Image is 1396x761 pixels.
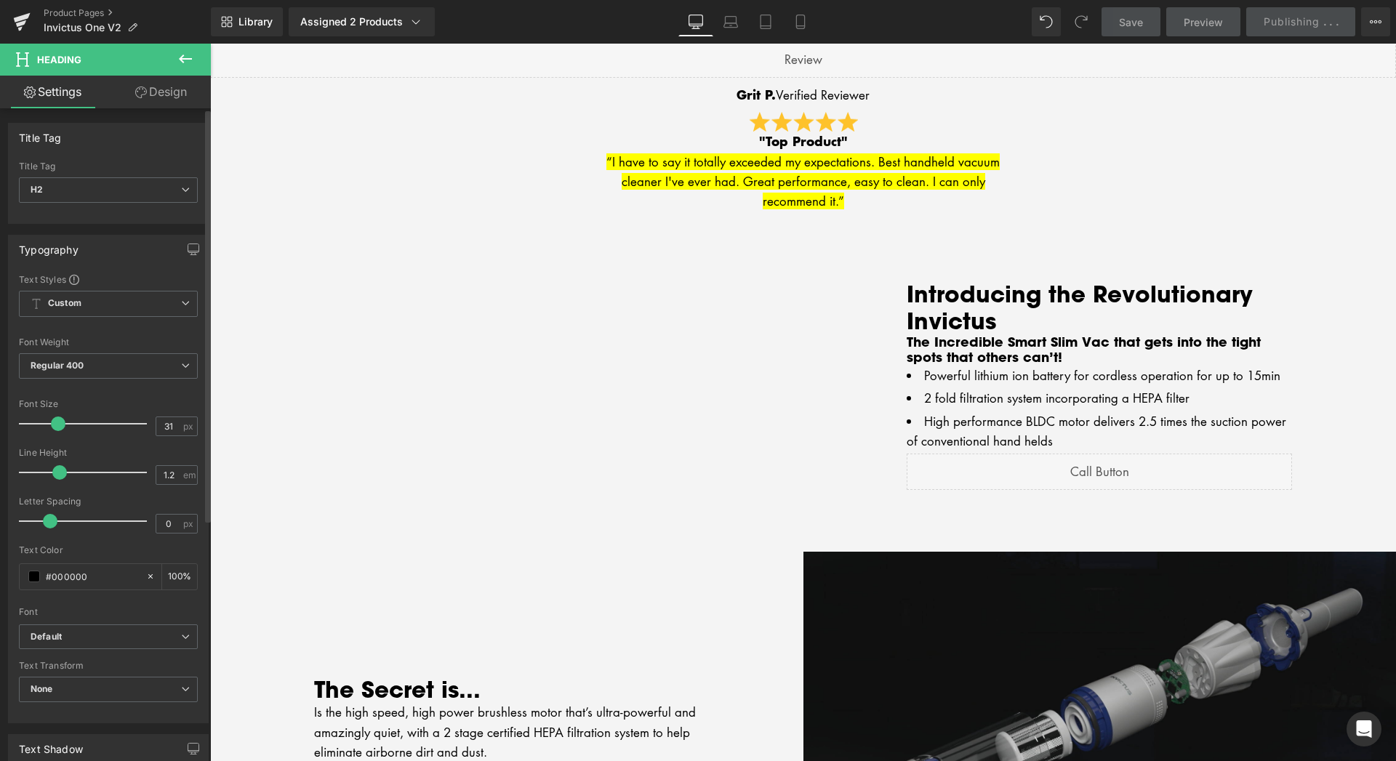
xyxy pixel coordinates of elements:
[19,607,198,617] div: Font
[748,7,783,36] a: Tablet
[37,54,81,65] span: Heading
[183,519,196,528] span: px
[19,124,62,144] div: Title Tag
[19,399,198,409] div: Font Size
[19,661,198,671] div: Text Transform
[19,496,198,507] div: Letter Spacing
[19,735,83,755] div: Text Shadow
[31,631,62,643] i: Default
[108,76,214,108] a: Design
[104,632,489,659] h2: The Secret is...
[46,568,139,584] input: Color
[238,15,273,28] span: Library
[697,322,1082,342] li: Powerful lithium ion battery for cordless operation for up to 15min
[386,41,801,61] p: Verified Reviewer
[697,368,1082,407] li: High performance BLDC motor delivers 2.5 times the suction power of conventional hand helds
[48,297,81,310] b: Custom
[44,7,211,19] a: Product Pages
[19,273,198,285] div: Text Styles
[19,545,198,555] div: Text Color
[1361,7,1390,36] button: More
[44,22,121,33] span: Invictus One V2
[697,236,1082,290] h2: Introducing the Revolutionary Invictus
[211,7,283,36] a: New Library
[1067,7,1096,36] button: Redo
[1347,712,1381,746] div: Open Intercom Messenger
[19,161,198,172] div: Title Tag
[104,659,489,718] p: Is the high speed, high power brushless motor that’s ultra-powerful and amazingly quiet, with a 2...
[549,88,638,107] b: "Top Product"
[697,291,1082,322] h4: The Incredible Smart Slim Vac that gets into the tight spots that others can’t!
[697,345,1082,364] li: 2 fold filtration system incorporating a HEPA filter
[396,110,790,166] span: “I have to say it totally exceeded my expectations. Best handheld vacuum cleaner I've ever had. G...
[31,184,43,195] b: H2
[31,360,84,371] b: Regular 400
[1166,7,1240,36] a: Preview
[183,470,196,480] span: em
[1184,15,1223,30] span: Preview
[300,15,423,29] div: Assigned 2 Products
[31,683,53,694] b: None
[526,41,566,60] b: Grit P.
[19,337,198,347] div: Font Weight
[162,564,197,589] div: %
[1119,15,1143,30] span: Save
[1032,7,1061,36] button: Undo
[713,7,748,36] a: Laptop
[19,448,198,458] div: Line Height
[678,7,713,36] a: Desktop
[183,422,196,431] span: px
[783,7,818,36] a: Mobile
[19,235,79,256] div: Typography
